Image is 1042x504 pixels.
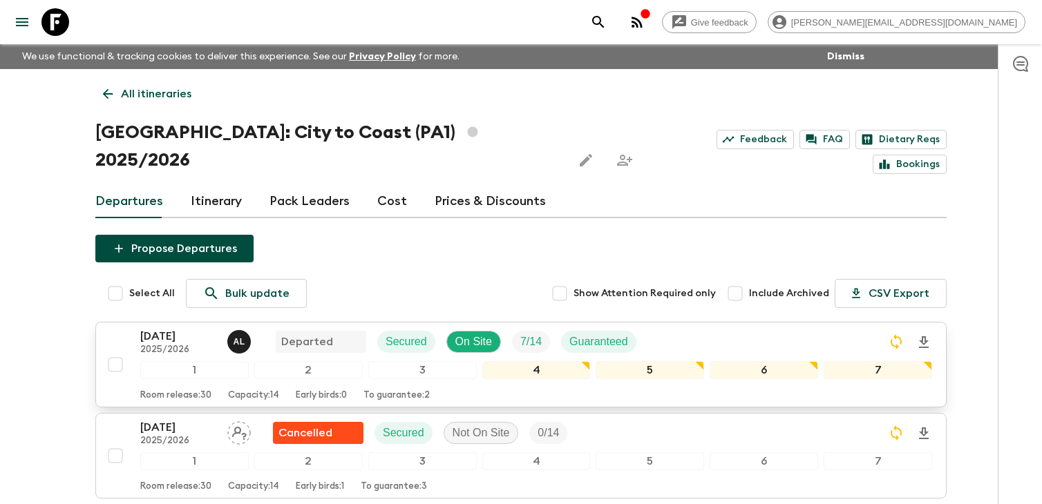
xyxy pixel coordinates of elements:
div: Secured [375,422,433,444]
a: Itinerary [191,185,242,218]
span: Share this itinerary [611,146,638,174]
div: 5 [596,361,704,379]
div: 2 [254,452,363,470]
span: Select All [129,287,175,300]
p: Not On Site [453,425,510,441]
p: Guaranteed [569,333,628,350]
div: 3 [368,452,477,470]
span: [PERSON_NAME][EMAIL_ADDRESS][DOMAIN_NAME] [784,17,1025,28]
p: We use functional & tracking cookies to deliver this experience. See our for more. [17,44,465,69]
span: Include Archived [749,287,829,300]
p: Secured [383,425,424,441]
p: All itineraries [121,86,191,102]
button: menu [8,8,36,36]
p: 0 / 14 [538,425,559,441]
a: Privacy Policy [349,52,416,61]
a: All itineraries [95,80,199,108]
span: Assign pack leader [227,425,251,436]
p: On Site [455,333,492,350]
button: Propose Departures [95,235,254,262]
svg: Sync Required - Changes detected [888,425,904,441]
p: [DATE] [140,328,216,345]
div: Flash Pack cancellation [273,422,363,444]
a: Bookings [873,155,947,174]
p: Room release: 30 [140,390,211,401]
button: [DATE]2025/2026Abdiel LuisDepartedSecuredOn SiteTrip FillGuaranteed1234567Room release:30Capacity... [95,322,947,407]
div: 7 [824,361,932,379]
p: Early birds: 0 [296,390,347,401]
p: Secured [386,333,427,350]
svg: Download Onboarding [916,425,932,442]
a: Pack Leaders [269,185,350,218]
p: Capacity: 14 [228,481,279,492]
a: Prices & Discounts [435,185,546,218]
span: Give feedback [683,17,756,28]
button: Dismiss [824,47,868,66]
div: Not On Site [444,422,519,444]
a: Cost [377,185,407,218]
button: [DATE]2025/2026Assign pack leaderFlash Pack cancellationSecuredNot On SiteTrip Fill1234567Room re... [95,413,947,498]
span: Show Attention Required only [574,287,716,300]
p: 2025/2026 [140,345,216,356]
a: Feedback [717,130,794,149]
a: Give feedback [662,11,757,33]
div: 6 [710,452,818,470]
button: CSV Export [835,279,947,308]
div: 5 [596,452,704,470]
div: 3 [368,361,477,379]
a: Bulk update [186,279,307,308]
div: 4 [482,361,591,379]
div: 7 [824,452,932,470]
h1: [GEOGRAPHIC_DATA]: City to Coast (PA1) 2025/2026 [95,119,561,174]
svg: Sync Required - Changes detected [888,333,904,350]
div: 1 [140,452,249,470]
p: [DATE] [140,419,216,436]
p: Early birds: 1 [296,481,344,492]
p: Departed [281,333,333,350]
a: Departures [95,185,163,218]
div: 2 [254,361,363,379]
div: 1 [140,361,249,379]
div: 6 [710,361,818,379]
p: 2025/2026 [140,436,216,447]
div: Trip Fill [512,331,550,353]
div: Secured [377,331,435,353]
div: 4 [482,452,591,470]
button: search adventures [585,8,612,36]
p: Bulk update [225,285,290,302]
p: Capacity: 14 [228,390,279,401]
div: [PERSON_NAME][EMAIL_ADDRESS][DOMAIN_NAME] [768,11,1025,33]
div: Trip Fill [529,422,567,444]
div: On Site [446,331,501,353]
p: Room release: 30 [140,481,211,492]
svg: Download Onboarding [916,334,932,351]
p: To guarantee: 2 [363,390,430,401]
button: Edit this itinerary [572,146,600,174]
p: 7 / 14 [520,333,542,350]
p: To guarantee: 3 [361,481,427,492]
span: Abdiel Luis [227,334,254,345]
a: FAQ [799,130,850,149]
a: Dietary Reqs [855,130,947,149]
p: Cancelled [278,425,332,441]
